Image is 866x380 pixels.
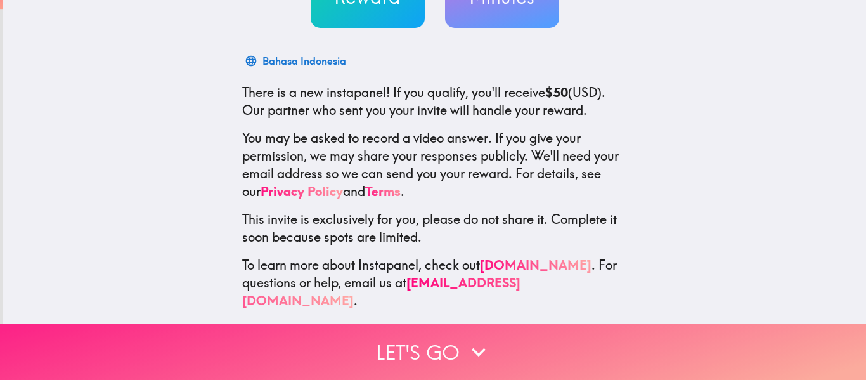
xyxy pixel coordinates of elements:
a: [EMAIL_ADDRESS][DOMAIN_NAME] [242,275,520,308]
button: Bahasa Indonesia [242,48,351,74]
p: If you qualify, you'll receive (USD) . Our partner who sent you your invite will handle your reward. [242,84,628,119]
a: [DOMAIN_NAME] [480,257,591,273]
p: To learn more about Instapanel, check out . For questions or help, email us at . [242,256,628,310]
a: Privacy Policy [261,183,343,199]
a: Terms [365,183,401,199]
p: You may be asked to record a video answer. If you give your permission, we may share your respons... [242,129,628,200]
span: There is a new instapanel! [242,84,390,100]
p: This invite is exclusively for you, please do not share it. Complete it soon because spots are li... [242,211,628,246]
b: $50 [545,84,568,100]
div: Bahasa Indonesia [262,52,346,70]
